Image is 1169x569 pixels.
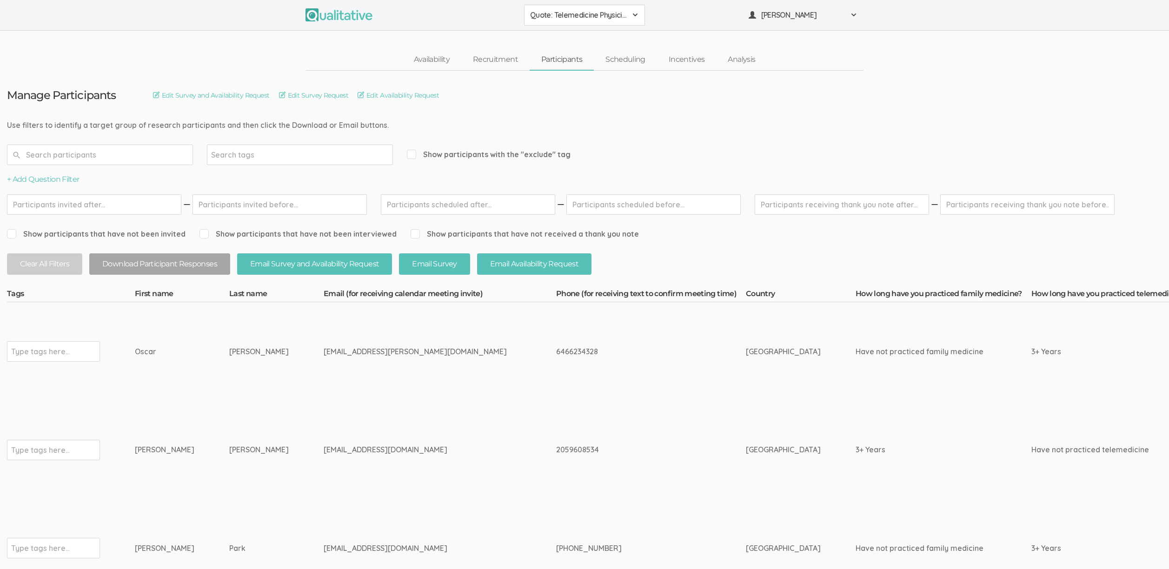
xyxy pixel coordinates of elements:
[229,543,289,554] div: Park
[402,50,461,70] a: Availability
[7,194,181,215] input: Participants invited after...
[461,50,530,70] a: Recruitment
[407,149,571,160] span: Show participants with the "exclude" tag
[856,346,996,357] div: Have not practiced family medicine
[930,194,939,215] img: dash.svg
[7,253,82,275] button: Clear All Filters
[358,90,439,100] a: Edit Availability Request
[306,8,372,21] img: Qualitative
[530,50,594,70] a: Participants
[229,444,289,455] div: [PERSON_NAME]
[856,444,996,455] div: 3+ Years
[746,346,821,357] div: [GEOGRAPHIC_DATA]
[524,5,645,26] button: Quote: Telemedicine Physicians
[1031,543,1162,554] div: 3+ Years
[566,194,741,215] input: Participants scheduled before...
[556,346,711,357] div: 6466234328
[11,542,69,554] input: Type tags here...
[182,194,192,215] img: dash.svg
[229,346,289,357] div: [PERSON_NAME]
[11,345,69,357] input: Type tags here...
[199,229,397,239] span: Show participants that have not been interviewed
[856,289,1031,302] th: How long have you practiced family medicine?
[657,50,717,70] a: Incentives
[530,10,627,20] span: Quote: Telemedicine Physicians
[279,90,348,100] a: Edit Survey Request
[135,289,229,302] th: First name
[556,289,746,302] th: Phone (for receiving text to confirm meeting time)
[594,50,657,70] a: Scheduling
[324,346,521,357] div: [EMAIL_ADDRESS][PERSON_NAME][DOMAIN_NAME]
[324,543,521,554] div: [EMAIL_ADDRESS][DOMAIN_NAME]
[746,444,821,455] div: [GEOGRAPHIC_DATA]
[381,194,555,215] input: Participants scheduled after...
[7,89,116,101] h3: Manage Participants
[477,253,591,275] button: Email Availability Request
[324,289,556,302] th: Email (for receiving calendar meeting invite)
[556,194,565,215] img: dash.svg
[556,444,711,455] div: 2059608534
[716,50,767,70] a: Analysis
[856,543,996,554] div: Have not practiced family medicine
[761,10,845,20] span: [PERSON_NAME]
[211,149,269,161] input: Search tags
[411,229,639,239] span: Show participants that have not received a thank you note
[11,444,69,456] input: Type tags here...
[229,289,324,302] th: Last name
[7,174,80,185] button: + Add Question Filter
[237,253,392,275] button: Email Survey and Availability Request
[193,194,367,215] input: Participants invited before...
[746,543,821,554] div: [GEOGRAPHIC_DATA]
[746,289,856,302] th: Country
[1031,346,1162,357] div: 3+ Years
[7,145,193,165] input: Search participants
[153,90,270,100] a: Edit Survey and Availability Request
[7,229,186,239] span: Show participants that have not been invited
[7,289,135,302] th: Tags
[755,194,929,215] input: Participants receiving thank you note after...
[399,253,470,275] button: Email Survey
[135,543,194,554] div: [PERSON_NAME]
[89,253,230,275] button: Download Participant Responses
[135,346,194,357] div: Oscar
[1031,444,1162,455] div: Have not practiced telemedicine
[1123,524,1169,569] iframe: Chat Widget
[743,5,863,26] button: [PERSON_NAME]
[135,444,194,455] div: [PERSON_NAME]
[940,194,1115,215] input: Participants receiving thank you note before...
[324,444,521,455] div: [EMAIL_ADDRESS][DOMAIN_NAME]
[556,543,711,554] div: [PHONE_NUMBER]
